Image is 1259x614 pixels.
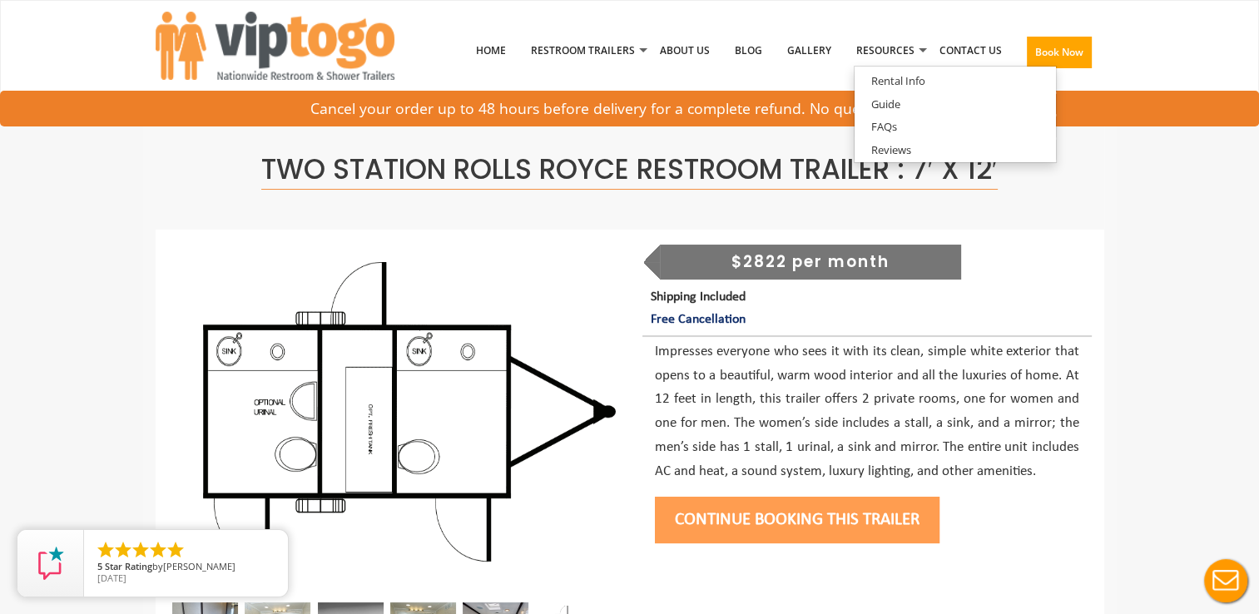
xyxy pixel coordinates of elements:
button: Continue Booking this trailer [655,497,939,543]
a: Continue Booking this trailer [655,511,939,528]
p: Shipping Included [651,286,1091,331]
a: Reviews [855,140,928,161]
span: [DATE] [97,572,126,584]
li:  [166,540,186,560]
li:  [113,540,133,560]
span: 5 [97,560,102,572]
a: About Us [647,7,722,94]
a: Contact Us [927,7,1014,94]
a: Home [463,7,518,94]
a: Guide [855,94,917,115]
div: $2822 per month [660,245,961,280]
a: Gallery [775,7,844,94]
a: FAQs [855,116,914,137]
span: Star Rating [105,560,152,572]
a: Restroom Trailers [518,7,647,94]
li:  [131,540,151,560]
span: [PERSON_NAME] [163,560,235,572]
img: Review Rating [34,547,67,580]
span: Free Cancellation [651,313,746,326]
button: Live Chat [1192,547,1259,614]
li:  [148,540,168,560]
a: Blog [722,7,775,94]
li:  [96,540,116,560]
span: by [97,562,275,573]
button: Book Now [1027,37,1092,68]
img: VIPTOGO [156,12,394,80]
img: Side view of two station restroom trailer with separate doors for males and females [168,245,617,577]
a: Book Now [1014,7,1104,104]
p: Impresses everyone who sees it with its clean, simple white exterior that opens to a beautiful, w... [655,340,1079,484]
a: Resources [844,7,927,94]
span: Two Station Rolls Royce Restroom Trailer : 7′ x 12′ [261,150,997,190]
a: Rental Info [855,71,942,92]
